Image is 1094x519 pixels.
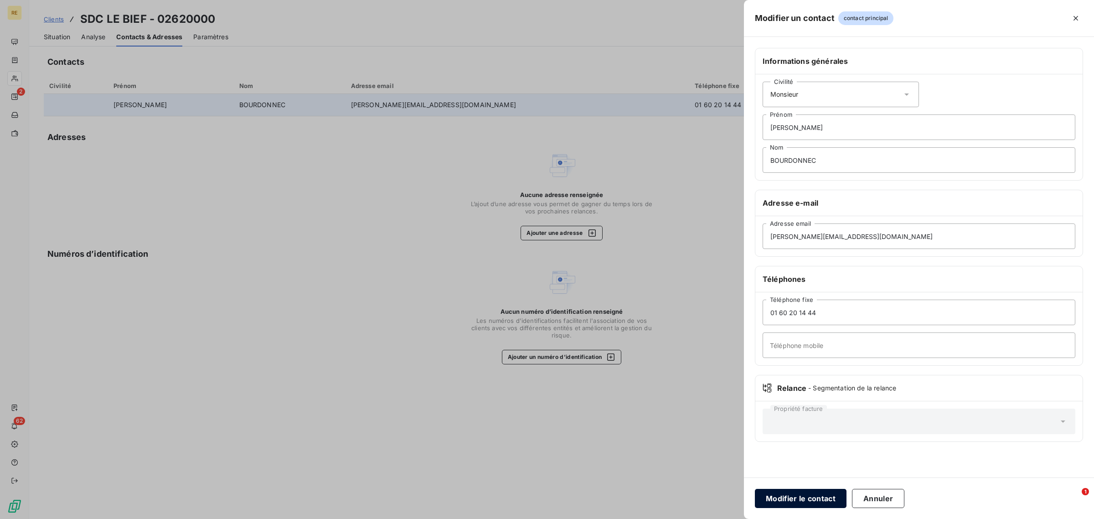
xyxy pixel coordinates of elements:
[852,489,904,508] button: Annuler
[763,300,1075,325] input: placeholder
[1082,488,1089,495] span: 1
[755,12,835,25] h5: Modifier un contact
[755,489,846,508] button: Modifier le contact
[808,384,896,393] span: - Segmentation de la relance
[763,197,1075,208] h6: Adresse e-mail
[763,114,1075,140] input: placeholder
[763,56,1075,67] h6: Informations générales
[763,147,1075,173] input: placeholder
[763,332,1075,358] input: placeholder
[763,383,1075,394] div: Relance
[770,90,798,99] span: Monsieur
[763,223,1075,249] input: placeholder
[1063,488,1085,510] iframe: Intercom live chat
[838,11,894,25] span: contact principal
[763,274,1075,285] h6: Téléphones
